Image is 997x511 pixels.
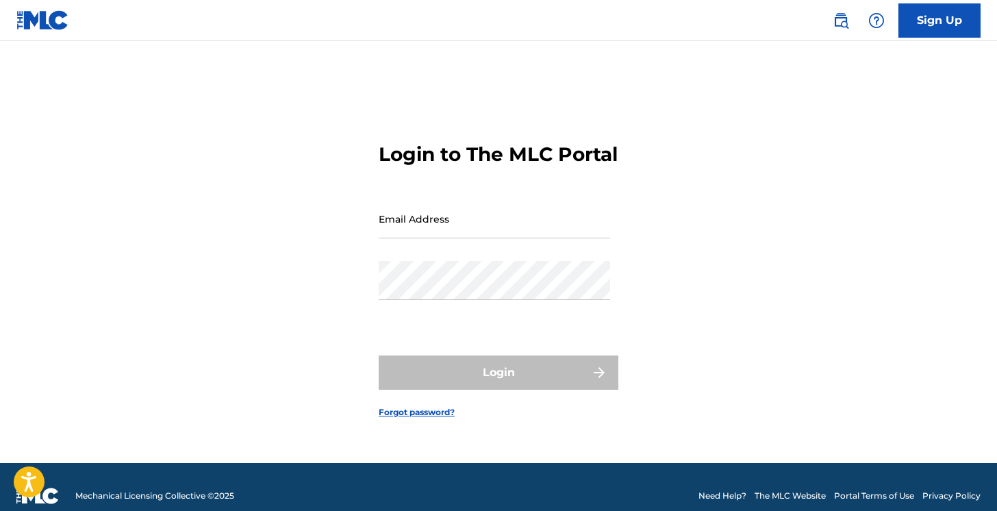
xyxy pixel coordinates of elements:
a: Need Help? [698,490,746,502]
span: Mechanical Licensing Collective © 2025 [75,490,234,502]
a: The MLC Website [755,490,826,502]
img: logo [16,488,59,504]
a: Sign Up [898,3,981,38]
a: Privacy Policy [922,490,981,502]
div: Help [863,7,890,34]
a: Portal Terms of Use [834,490,914,502]
img: help [868,12,885,29]
h3: Login to The MLC Portal [379,142,618,166]
img: search [833,12,849,29]
a: Forgot password? [379,406,455,419]
img: MLC Logo [16,10,69,30]
a: Public Search [827,7,855,34]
